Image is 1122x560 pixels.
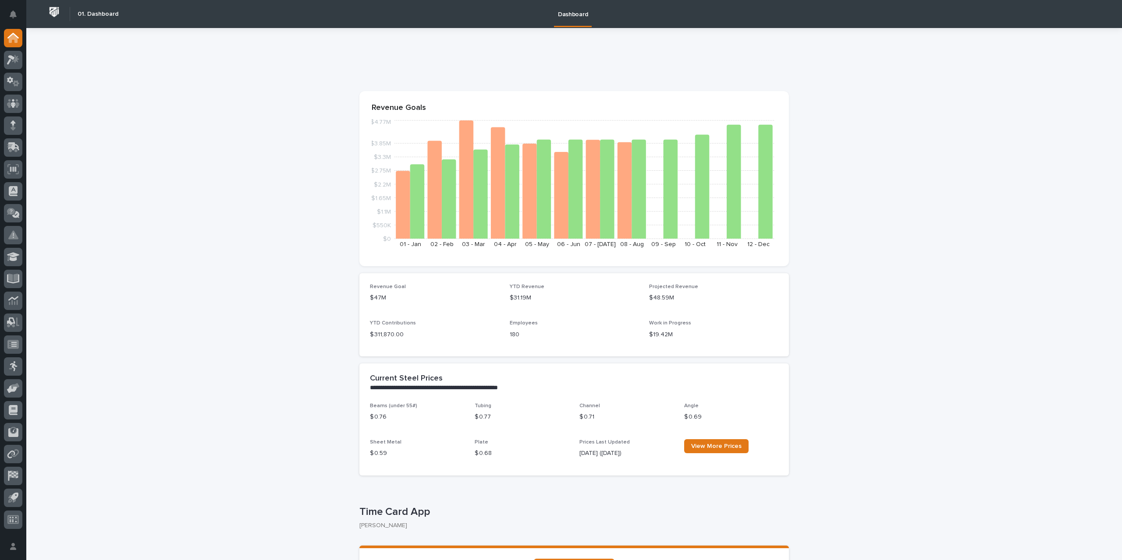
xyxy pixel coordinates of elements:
p: $47M [370,293,499,303]
text: 02 - Feb [430,241,454,247]
p: [DATE] ([DATE]) [579,449,674,458]
tspan: $1.1M [377,208,391,215]
span: Tubing [475,403,491,409]
tspan: $3.85M [370,141,391,147]
button: Notifications [4,5,22,24]
text: 09 - Sep [651,241,676,247]
text: 03 - Mar [462,241,485,247]
span: Sheet Metal [370,440,401,445]
span: Plate [475,440,488,445]
tspan: $550K [373,222,391,228]
a: View More Prices [684,439,749,453]
span: Angle [684,403,699,409]
span: YTD Revenue [510,284,544,289]
text: 12 - Dec [747,241,770,247]
img: Workspace Logo [46,4,62,20]
span: Beams (under 55#) [370,403,417,409]
tspan: $2.75M [371,168,391,174]
p: $19.42M [649,330,778,339]
span: YTD Contributions [370,321,416,326]
p: $ 0.69 [684,412,778,422]
span: Projected Revenue [649,284,698,289]
span: Revenue Goal [370,284,406,289]
p: [PERSON_NAME] [359,522,782,529]
p: Time Card App [359,506,785,518]
span: Prices Last Updated [579,440,630,445]
text: 04 - Apr [494,241,517,247]
span: Employees [510,321,538,326]
p: $ 311,870.00 [370,330,499,339]
text: 11 - Nov [717,241,738,247]
p: Revenue Goals [372,103,777,113]
text: 08 - Aug [620,241,644,247]
span: View More Prices [691,443,742,449]
p: $48.59M [649,293,778,303]
text: 05 - May [525,241,549,247]
p: $31.19M [510,293,639,303]
p: $ 0.76 [370,412,464,422]
p: $ 0.68 [475,449,569,458]
p: $ 0.77 [475,412,569,422]
h2: 01. Dashboard [78,11,118,18]
span: Channel [579,403,600,409]
div: Notifications [11,11,22,25]
text: 07 - [DATE] [585,241,616,247]
tspan: $1.65M [371,195,391,201]
p: $ 0.59 [370,449,464,458]
span: Work in Progress [649,321,691,326]
text: 10 - Oct [685,241,706,247]
p: $ 0.71 [579,412,674,422]
p: 180 [510,330,639,339]
text: 01 - Jan [400,241,421,247]
tspan: $3.3M [374,154,391,160]
h2: Current Steel Prices [370,374,443,384]
tspan: $2.2M [374,181,391,187]
text: 06 - Jun [557,241,580,247]
tspan: $4.77M [370,119,391,125]
tspan: $0 [383,236,391,242]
